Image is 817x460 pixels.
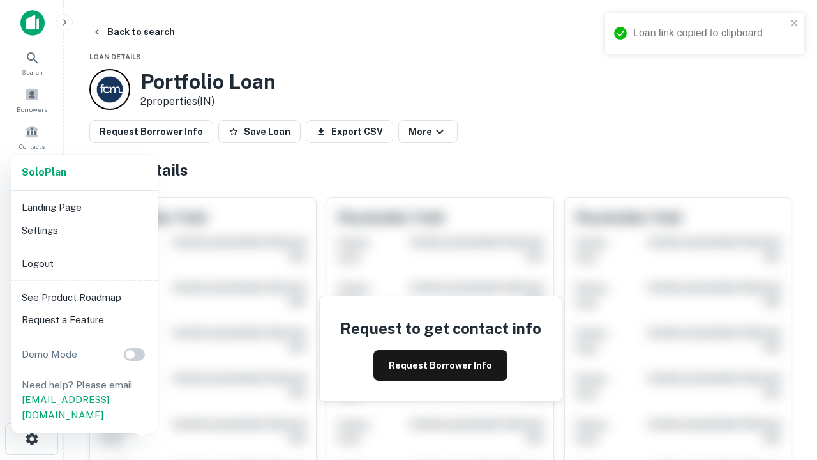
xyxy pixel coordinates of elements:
a: [EMAIL_ADDRESS][DOMAIN_NAME] [22,394,109,420]
a: SoloPlan [22,165,66,180]
li: Request a Feature [17,309,153,332]
button: close [790,18,799,30]
p: Need help? Please email [22,378,148,423]
div: Loan link copied to clipboard [633,26,786,41]
iframe: Chat Widget [753,358,817,419]
li: Landing Page [17,196,153,219]
li: Settings [17,219,153,242]
li: See Product Roadmap [17,286,153,309]
li: Logout [17,252,153,275]
strong: Solo Plan [22,166,66,178]
p: Demo Mode [17,347,82,362]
